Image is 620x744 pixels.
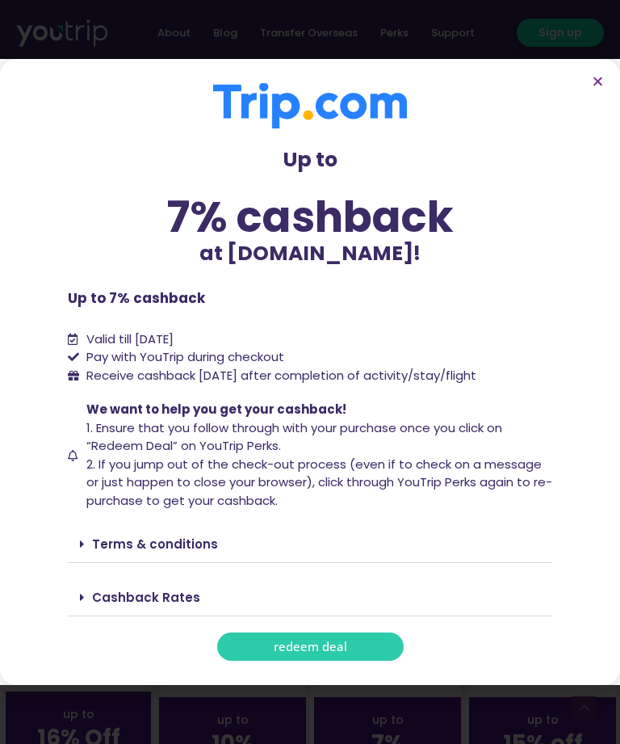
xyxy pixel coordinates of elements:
[68,526,552,563] div: Terms & conditions
[86,419,502,455] span: 1. Ensure that you follow through with your purchase once you click on “Redeem Deal” on YouTrip P...
[68,145,552,175] p: Up to
[86,456,552,509] span: 2. If you jump out of the check-out process (even if to check on a message or just happen to clos...
[68,238,552,269] p: at [DOMAIN_NAME]!
[92,536,218,553] a: Terms & conditions
[592,75,604,87] a: Close
[86,401,346,418] span: We want to help you get your cashback!
[68,288,205,308] b: Up to 7% cashback
[82,348,284,367] span: Pay with YouTrip during checkout
[68,579,552,616] div: Cashback Rates
[217,633,404,661] a: redeem deal
[86,330,174,347] span: Valid till [DATE]
[274,641,347,653] span: redeem deal
[68,195,552,238] div: 7% cashback
[86,367,476,384] span: Receive cashback [DATE] after completion of activity/stay/flight
[92,589,200,606] a: Cashback Rates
